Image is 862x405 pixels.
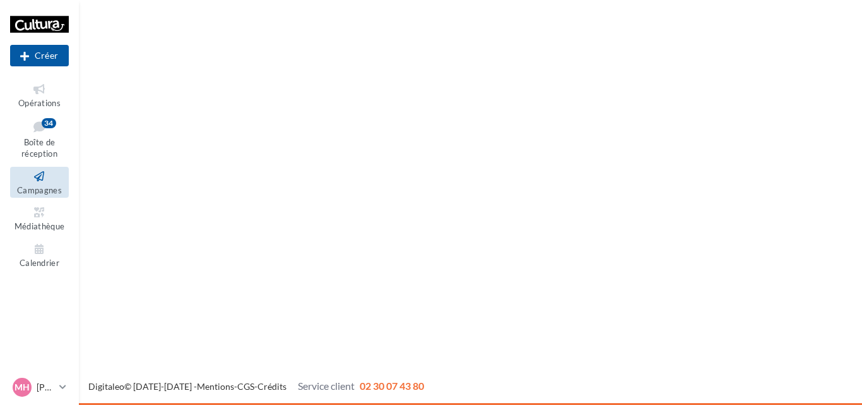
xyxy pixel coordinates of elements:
div: Nouvelle campagne [10,45,69,66]
div: 34 [42,118,56,128]
button: Créer [10,45,69,66]
a: Mentions [197,381,234,392]
p: [PERSON_NAME] [37,381,54,394]
a: Crédits [257,381,286,392]
span: Campagnes [17,185,62,195]
a: MH [PERSON_NAME] [10,375,69,399]
a: Campagnes [10,167,69,198]
span: 02 30 07 43 80 [360,380,424,392]
span: Calendrier [20,258,59,268]
span: © [DATE]-[DATE] - - - [88,381,424,392]
a: Opérations [10,80,69,111]
span: Boîte de réception [21,137,57,159]
a: Médiathèque [10,203,69,234]
span: Opérations [18,98,61,108]
a: Digitaleo [88,381,124,392]
span: MH [15,381,30,394]
a: CGS [237,381,254,392]
span: Service client [298,380,355,392]
span: Médiathèque [15,221,65,231]
a: Boîte de réception34 [10,116,69,162]
a: Calendrier [10,239,69,270]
